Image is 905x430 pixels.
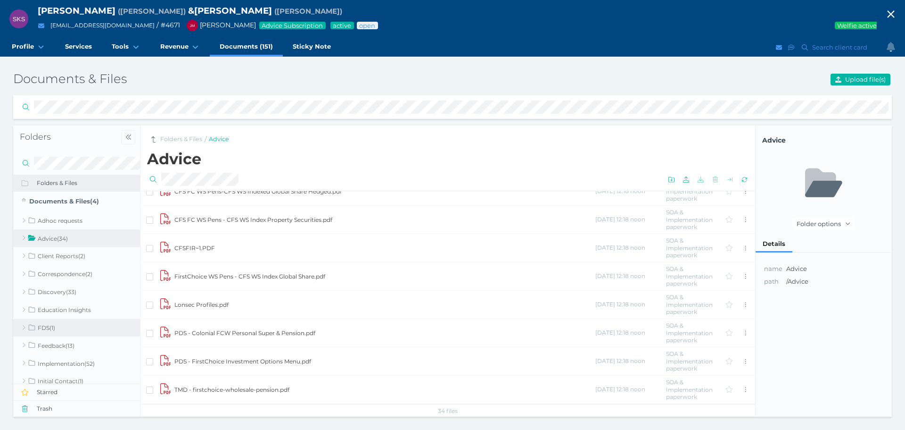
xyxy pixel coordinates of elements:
button: Search client card [798,42,872,53]
button: Upload one or more files [680,174,692,185]
span: Upload file(s) [843,76,890,83]
span: Click to copy folder name to clipboard [762,135,885,145]
span: Folder options [793,220,843,228]
button: Go to parent folder [147,134,159,145]
span: [DATE] 12:18 noon [595,386,645,393]
span: [DATE] 12:18 noon [595,216,645,223]
a: FDS(1) [13,319,140,337]
td: SOA & Implementation paperwork [666,262,722,290]
span: Services [65,42,92,51]
span: Preferred name [118,7,186,16]
span: [DATE] 12:18 noon [595,272,645,279]
button: Reload the list of files from server [739,174,750,185]
span: Starred [37,388,140,396]
span: path [764,278,779,285]
td: SOA & Implementation paperwork [666,290,722,319]
span: SKS [13,16,25,23]
button: Starred [13,384,140,400]
a: Discovery(33) [13,283,140,301]
a: Services [55,38,102,57]
a: [EMAIL_ADDRESS][DOMAIN_NAME] [50,22,155,29]
button: Move [724,174,736,185]
a: Advice [209,135,229,144]
button: Delete selected files or folders [709,174,721,185]
span: / # 4671 [156,21,180,29]
a: Education Insights [13,301,140,319]
span: Service package status: Active service agreement in place [332,22,352,29]
td: SOA & Implementation paperwork [666,234,722,262]
span: Sticky Note [293,42,331,51]
span: Preferred name [274,7,342,16]
button: Email [35,20,47,32]
td: PDS - FirstChoice Investment Options Menu.pdf [174,347,595,375]
h2: Advice [147,150,752,168]
span: Advice status: Review not yet booked in [359,22,376,29]
td: PDS - Colonial FCW Personal Super & Pension.pdf [174,319,595,347]
span: [DATE] 12:18 noon [595,187,645,194]
button: Download selected files [695,174,707,185]
button: Email [774,42,784,53]
a: Correspondence(2) [13,265,140,283]
span: Trash [37,405,140,413]
span: JM [190,24,195,28]
span: 34 files [438,407,458,414]
a: Feedback(13) [13,337,140,354]
td: SOA & Implementation paperwork [666,375,722,404]
a: Implementation(52) [13,354,140,372]
span: / [205,135,207,144]
div: Jonathon Martino [187,20,198,31]
span: Advice Subscription [261,22,324,29]
button: Folders & Files [13,175,140,191]
span: [DATE] 12:18 noon [595,301,645,308]
h3: Documents & Files [13,71,599,87]
span: Search client card [810,43,872,51]
td: SOA & Implementation paperwork [666,205,722,234]
td: CFS FC WS Pens - CFS WS Index Property Securities.pdf [174,205,595,234]
button: Folder options [792,218,855,229]
a: Advice(34) [13,229,140,247]
span: [PERSON_NAME] [38,5,115,16]
td: SOA & Implementation paperwork [666,347,722,375]
a: Client Reports(2) [13,247,140,265]
a: Profile [2,38,55,57]
td: SOA & Implementation paperwork [666,177,722,205]
a: Adhoc requests [13,211,140,229]
td: Lonsec Profiles.pdf [174,290,595,319]
h4: Folders [20,132,116,143]
span: Advice [786,265,807,272]
a: Initial Contact(1) [13,372,140,390]
span: Documents (151) [220,42,273,51]
span: Folders & Files [37,179,140,187]
button: SMS [787,42,796,53]
span: Tools [112,42,129,51]
button: Upload file(s) [831,74,890,85]
td: CFS FC WS Pens-CFS WS Indexed Global Share Hedged.pdf [174,177,595,205]
div: Susan Kay Sheldrick [9,9,28,28]
span: Profile [12,42,34,51]
td: TMD - firstchoice-wholesale-pension.pdf [174,375,595,404]
span: [DATE] 12:18 noon [595,329,645,336]
a: Revenue [150,38,210,57]
a: Documents (151) [210,38,283,57]
a: Folders & Files [160,135,202,144]
span: This is the folder name [764,265,782,272]
span: [DATE] 12:18 noon [595,357,645,364]
button: Create folder [666,174,677,185]
a: Documents & Files(4) [13,192,140,211]
button: Trash [13,400,140,417]
td: CFSFIR~1.PDF [174,234,595,262]
div: Details [756,236,792,252]
span: Advice [762,135,885,145]
span: [DATE] 12:18 noon [595,244,645,251]
td: FirstChoice WS Pens - CFS WS Index Global Share.pdf [174,262,595,290]
span: /Advice [786,277,871,287]
td: SOA & Implementation paperwork [666,319,722,347]
span: & [PERSON_NAME] [188,5,272,16]
span: Welfie active [837,22,878,29]
span: Revenue [160,42,189,51]
span: [PERSON_NAME] [182,21,256,29]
